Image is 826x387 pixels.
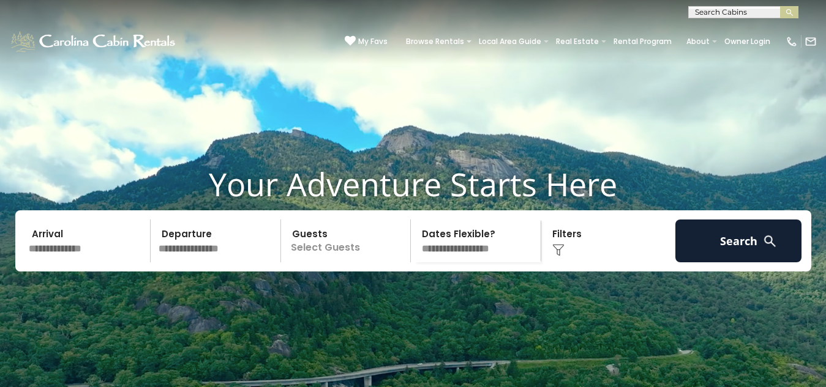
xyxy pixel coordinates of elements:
[550,33,605,50] a: Real Estate
[718,33,776,50] a: Owner Login
[285,219,411,262] p: Select Guests
[358,36,388,47] span: My Favs
[680,33,716,50] a: About
[762,234,778,249] img: search-regular-white.png
[9,165,817,203] h1: Your Adventure Starts Here
[675,219,802,262] button: Search
[473,33,547,50] a: Local Area Guide
[552,244,565,256] img: filter--v1.png
[400,33,470,50] a: Browse Rentals
[345,35,388,48] a: My Favs
[786,35,798,48] img: phone-regular-white.png
[9,29,179,54] img: White-1-1-2.png
[805,35,817,48] img: mail-regular-white.png
[607,33,678,50] a: Rental Program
